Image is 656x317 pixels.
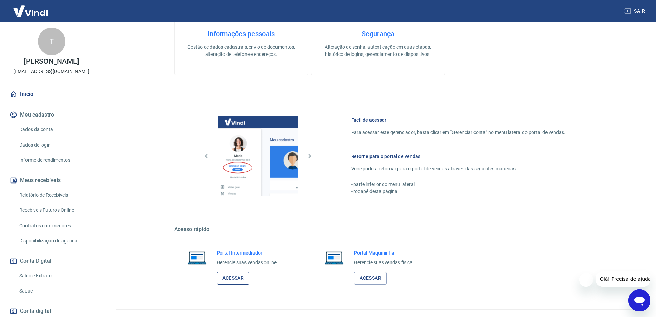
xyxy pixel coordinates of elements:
[8,254,95,269] button: Conta Digital
[24,58,79,65] p: [PERSON_NAME]
[218,116,298,196] img: Imagem da dashboard mostrando o botão de gerenciar conta na sidebar no lado esquerdo
[17,203,95,217] a: Recebíveis Futuros Online
[4,5,58,10] span: Olá! Precisa de ajuda?
[217,272,250,285] a: Acessar
[17,138,95,152] a: Dados de login
[354,249,414,256] h6: Portal Maquininha
[351,188,565,195] p: - rodapé desta página
[354,259,414,266] p: Gerencie suas vendas física.
[17,188,95,202] a: Relatório de Recebíveis
[351,129,565,136] p: Para acessar este gerenciador, basta clicar em “Gerenciar conta” no menu lateral do portal de ven...
[217,259,278,266] p: Gerencie suas vendas online.
[320,249,348,266] img: Imagem de um notebook aberto
[8,107,95,122] button: Meu cadastro
[17,219,95,233] a: Contratos com credores
[351,117,565,123] h6: Fácil de acessar
[579,273,593,287] iframe: Fechar mensagem
[186,43,297,58] p: Gestão de dados cadastrais, envio de documentos, alteração de telefone e endereços.
[38,28,65,55] div: T
[217,249,278,256] h6: Portal Intermediador
[628,289,650,311] iframe: Botão para abrir a janela de mensagens
[351,153,565,160] h6: Retorne para o portal de vendas
[183,249,211,266] img: Imagem de um notebook aberto
[322,30,434,38] h4: Segurança
[351,181,565,188] p: - parte inferior do menu lateral
[20,306,51,316] span: Conta digital
[8,87,95,102] a: Início
[17,122,95,137] a: Dados da conta
[17,153,95,167] a: Informe de rendimentos
[17,284,95,298] a: Saque
[354,272,387,285] a: Acessar
[8,173,95,188] button: Meus recebíveis
[17,269,95,283] a: Saldo e Extrato
[13,68,90,75] p: [EMAIL_ADDRESS][DOMAIN_NAME]
[174,226,582,233] h5: Acesso rápido
[623,5,648,18] button: Sair
[186,30,297,38] h4: Informações pessoais
[596,271,650,287] iframe: Mensagem da empresa
[8,0,53,21] img: Vindi
[322,43,434,58] p: Alteração de senha, autenticação em duas etapas, histórico de logins, gerenciamento de dispositivos.
[17,234,95,248] a: Disponibilização de agenda
[351,165,565,172] p: Você poderá retornar para o portal de vendas através das seguintes maneiras:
